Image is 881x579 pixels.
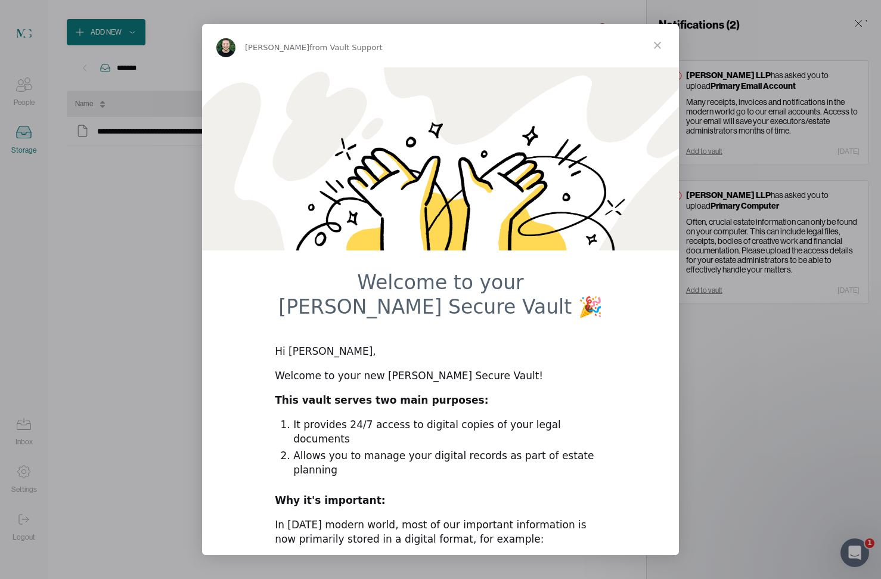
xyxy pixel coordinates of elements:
[275,369,606,383] div: Welcome to your new [PERSON_NAME] Secure Vault!
[216,38,235,57] img: Profile image for Dylan
[275,394,488,406] b: This vault serves two main purposes:
[309,43,383,52] span: from Vault Support
[275,494,385,506] b: Why it's important:
[293,418,606,447] li: It provides 24/7 access to digital copies of your legal documents
[275,345,606,359] div: Hi [PERSON_NAME],
[293,449,606,478] li: Allows you to manage your digital records as part of estate planning
[636,24,679,67] span: Close
[275,271,606,327] h1: Welcome to your [PERSON_NAME] Secure Vault 🎉
[275,518,606,547] div: In [DATE] modern world, most of our important information is now primarily stored in a digital fo...
[245,43,309,52] span: [PERSON_NAME]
